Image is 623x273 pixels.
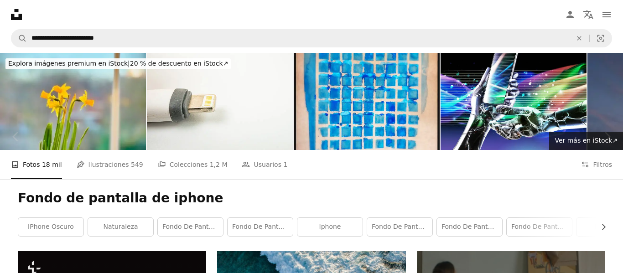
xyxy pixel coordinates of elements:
button: Búsqueda visual [590,30,612,47]
button: Buscar en Unsplash [11,30,27,47]
a: Usuarios 1 [242,150,287,179]
h1: Fondo de pantalla de iphone [18,190,605,206]
a: naturaleza [88,218,153,236]
button: Idioma [579,5,597,24]
img: Reinita azul agua Color abstracto red iPhone [294,53,440,150]
a: Iniciar sesión / Registrarse [561,5,579,24]
button: Menú [597,5,616,24]
a: fondo de pantalla del teléfono [437,218,502,236]
span: 1,2 M [210,160,228,170]
a: Inicio — Unsplash [11,9,22,20]
span: Explora imágenes premium en iStock | [8,60,130,67]
form: Encuentra imágenes en todo el sitio [11,29,612,47]
a: fondo de pantalla para móvil [507,218,572,236]
button: Borrar [569,30,589,47]
img: Una mano de mano metálico de un robot de inteligencia artificial que sostiene un iPhone con una l... [441,53,587,150]
span: Ver más en iStock ↗ [555,137,618,144]
a: Colecciones 1,2 M [158,150,228,179]
button: Filtros [581,150,612,179]
img: La imagen muestra un cable de carga de iPhone ligeramente desgastado con el extremo del conector ... [147,53,293,150]
a: iPhone oscuro [18,218,83,236]
a: Siguiente [591,93,623,180]
a: Fondo de pantalla 4k [367,218,432,236]
a: fondo de pantalla del iphone 12 [158,218,223,236]
span: 549 [131,160,143,170]
a: fondo de pantalla [228,218,293,236]
button: desplazar lista a la derecha [595,218,605,236]
a: Ilustraciones 549 [77,150,143,179]
span: 1 [283,160,287,170]
a: Ver más en iStock↗ [549,132,623,150]
a: iphone [297,218,363,236]
span: 20 % de descuento en iStock ↗ [8,60,228,67]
